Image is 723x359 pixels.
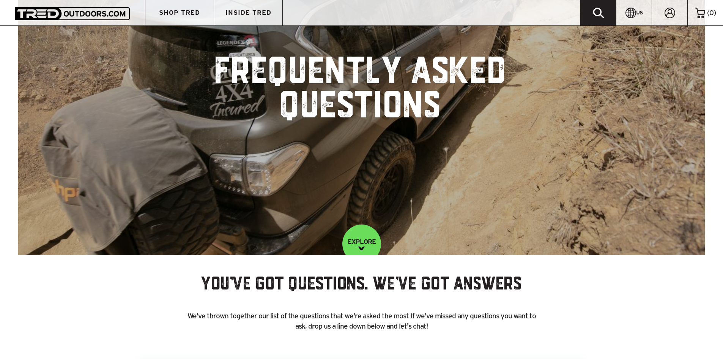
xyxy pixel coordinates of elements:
img: cart-icon [695,8,705,18]
h2: You’ve got questions. We’ve got answers [140,274,583,296]
span: INSIDE TRED [225,9,271,16]
span: SHOP TRED [159,9,200,16]
img: down-image [358,247,365,250]
span: ( ) [707,9,716,16]
img: TRED Outdoors America [15,7,130,20]
h1: Frequently Asked Questions [153,57,570,125]
span: 0 [709,9,714,16]
div: We've thrown together our list of the questions that we're asked the most If we've missed any que... [181,311,542,331]
a: EXPLORE [342,225,381,263]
